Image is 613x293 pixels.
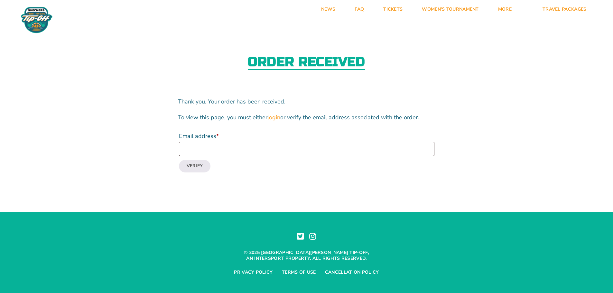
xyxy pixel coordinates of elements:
a: Terms of Use [282,269,316,275]
p: To view this page, you must either or verify the email address associated with the order. [178,113,435,122]
label: Email address [179,130,434,142]
a: login [267,113,280,122]
a: Cancellation Policy [325,269,379,275]
h2: Order received [248,55,365,70]
button: Verify [179,160,211,172]
img: Fort Myers Tip-Off [19,6,54,34]
p: © 2025 [GEOGRAPHIC_DATA][PERSON_NAME] Tip-off, an Intersport property. All rights reserved. [242,250,371,261]
a: Privacy Policy [234,269,273,275]
p: Thank you. Your order has been received. [178,98,435,106]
